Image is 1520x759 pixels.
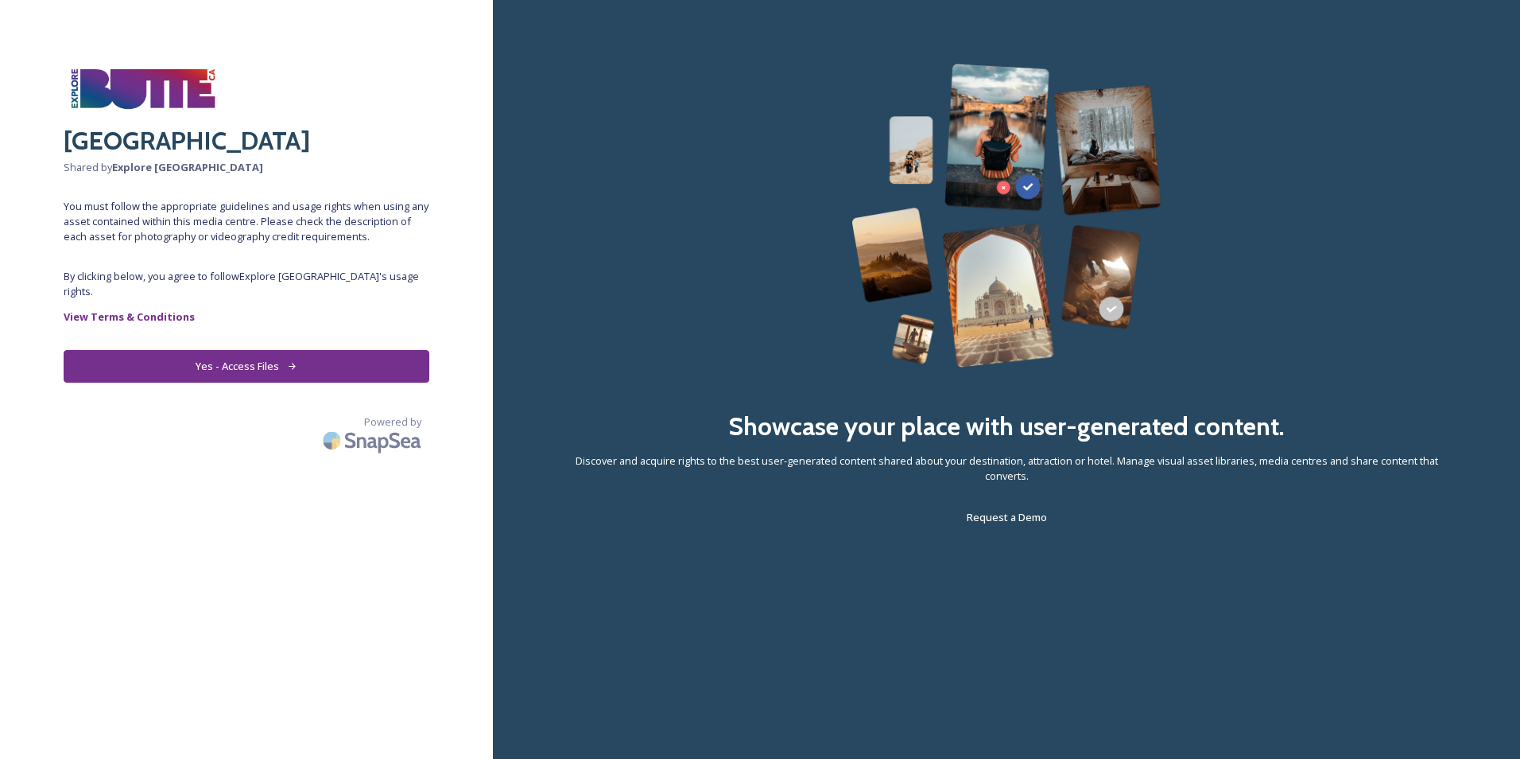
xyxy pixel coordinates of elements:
[64,64,223,114] img: ebc_logo_gradient1.png
[64,269,429,299] span: By clicking below, you agree to follow Explore [GEOGRAPHIC_DATA] 's usage rights.
[967,508,1047,527] a: Request a Demo
[112,160,263,174] strong: Explore [GEOGRAPHIC_DATA]
[64,199,429,245] span: You must follow the appropriate guidelines and usage rights when using any asset contained within...
[318,422,429,459] img: SnapSea Logo
[64,160,429,175] span: Shared by
[851,64,1161,368] img: 63b42ca75bacad526042e722_Group%20154-p-800.png
[364,415,421,430] span: Powered by
[64,122,429,160] h2: [GEOGRAPHIC_DATA]
[556,453,1456,484] span: Discover and acquire rights to the best user-generated content shared about your destination, att...
[64,350,429,383] button: Yes - Access Files
[64,309,195,324] strong: View Terms & Conditions
[967,510,1047,524] span: Request a Demo
[64,307,429,326] a: View Terms & Conditions
[728,407,1285,446] h2: Showcase your place with user-generated content.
